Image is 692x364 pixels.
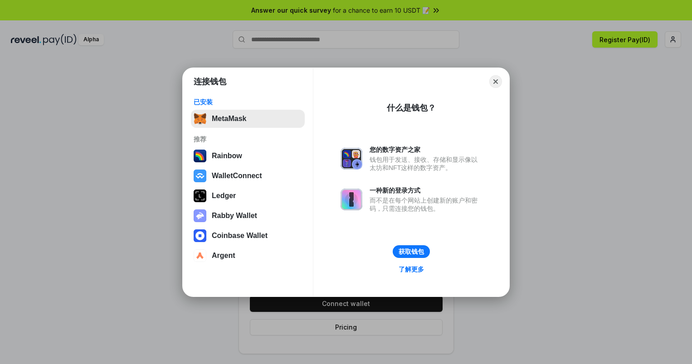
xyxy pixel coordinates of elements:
div: 而不是在每个网站上创建新的账户和密码，只需连接您的钱包。 [370,196,482,213]
button: MetaMask [191,110,305,128]
img: svg+xml,%3Csvg%20width%3D%22120%22%20height%3D%22120%22%20viewBox%3D%220%200%20120%20120%22%20fil... [194,150,206,162]
img: svg+xml,%3Csvg%20xmlns%3D%22http%3A%2F%2Fwww.w3.org%2F2000%2Fsvg%22%20fill%3D%22none%22%20viewBox... [194,209,206,222]
div: 获取钱包 [399,248,424,256]
button: WalletConnect [191,167,305,185]
div: 了解更多 [399,265,424,273]
div: 一种新的登录方式 [370,186,482,194]
img: svg+xml,%3Csvg%20width%3D%2228%22%20height%3D%2228%22%20viewBox%3D%220%200%2028%2028%22%20fill%3D... [194,170,206,182]
img: svg+xml,%3Csvg%20xmlns%3D%22http%3A%2F%2Fwww.w3.org%2F2000%2Fsvg%22%20width%3D%2228%22%20height%3... [194,189,206,202]
div: 钱包用于发送、接收、存储和显示像以太坊和NFT这样的数字资产。 [370,155,482,172]
button: Coinbase Wallet [191,227,305,245]
div: WalletConnect [212,172,262,180]
button: Rainbow [191,147,305,165]
img: svg+xml,%3Csvg%20width%3D%2228%22%20height%3D%2228%22%20viewBox%3D%220%200%2028%2028%22%20fill%3D... [194,249,206,262]
div: MetaMask [212,115,246,123]
button: Close [489,75,502,88]
img: svg+xml,%3Csvg%20width%3D%2228%22%20height%3D%2228%22%20viewBox%3D%220%200%2028%2028%22%20fill%3D... [194,229,206,242]
img: svg+xml,%3Csvg%20fill%3D%22none%22%20height%3D%2233%22%20viewBox%3D%220%200%2035%2033%22%20width%... [194,112,206,125]
button: Argent [191,247,305,265]
div: Coinbase Wallet [212,232,268,240]
button: 获取钱包 [393,245,430,258]
button: Rabby Wallet [191,207,305,225]
h1: 连接钱包 [194,76,226,87]
div: 已安装 [194,98,302,106]
button: Ledger [191,187,305,205]
div: 推荐 [194,135,302,143]
div: Argent [212,252,235,260]
div: Rainbow [212,152,242,160]
div: Rabby Wallet [212,212,257,220]
a: 了解更多 [393,263,429,275]
img: svg+xml,%3Csvg%20xmlns%3D%22http%3A%2F%2Fwww.w3.org%2F2000%2Fsvg%22%20fill%3D%22none%22%20viewBox... [341,148,362,170]
div: Ledger [212,192,236,200]
div: 您的数字资产之家 [370,146,482,154]
div: 什么是钱包？ [387,102,436,113]
img: svg+xml,%3Csvg%20xmlns%3D%22http%3A%2F%2Fwww.w3.org%2F2000%2Fsvg%22%20fill%3D%22none%22%20viewBox... [341,189,362,210]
